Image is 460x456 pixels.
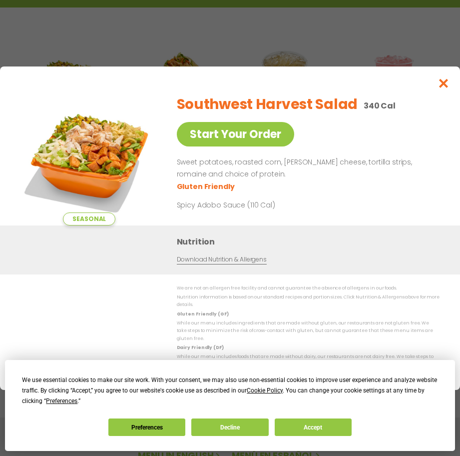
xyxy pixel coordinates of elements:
div: We use essential cookies to make our site work. With your consent, we may also use non-essential ... [22,375,438,406]
p: Nutrition information is based on our standard recipes and portion sizes. Click Nutrition & Aller... [177,293,440,309]
strong: Gluten Friendly (GF) [177,310,229,316]
button: Accept [275,418,352,436]
p: While our menu includes foods that are made without dairy, our restaurants are not dairy free. We... [177,353,440,368]
strong: Dairy Friendly (DF) [177,344,224,350]
li: Gluten Friendly [177,181,236,191]
img: Featured product photo for Southwest Harvest Salad [20,86,159,225]
p: Sweet potatoes, roasted corn, [PERSON_NAME] cheese, tortilla strips, romaine and choice of protein. [177,156,437,180]
span: Preferences [46,397,77,404]
p: While our menu includes ingredients that are made without gluten, our restaurants are not gluten ... [177,319,440,342]
p: 340 Cal [364,99,396,112]
h2: Southwest Harvest Salad [177,94,358,115]
button: Close modal [428,66,460,100]
span: Cookie Policy [247,387,283,394]
p: We are not an allergen free facility and cannot guarantee the absence of allergens in our foods. [177,284,440,291]
button: Preferences [108,418,185,436]
span: Seasonal [63,212,115,225]
p: Spicy Adobo Sauce (110 Cal) [177,199,362,210]
button: Decline [191,418,268,436]
div: Cookie Consent Prompt [5,360,455,451]
h3: Nutrition [177,235,445,247]
a: Download Nutrition & Allergens [177,254,267,264]
a: Start Your Order [177,122,294,146]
